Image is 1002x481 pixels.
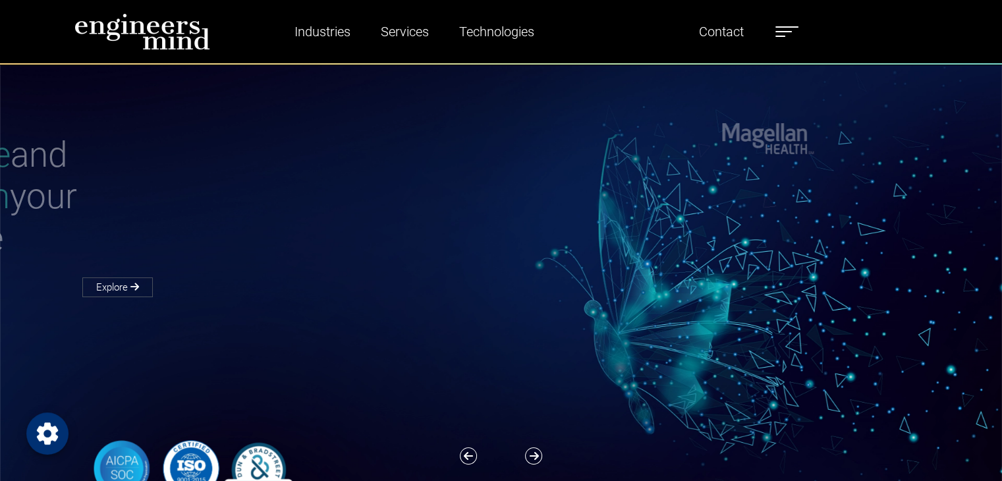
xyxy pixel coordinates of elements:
a: Industries [289,16,356,47]
a: Technologies [454,16,540,47]
span: Reimagine [82,134,244,175]
h1: and your Enterprise [82,134,501,260]
a: Services [376,16,434,47]
span: Transform [82,176,243,217]
img: logo [74,13,210,50]
a: Contact [694,16,749,47]
a: Explore [82,277,153,297]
